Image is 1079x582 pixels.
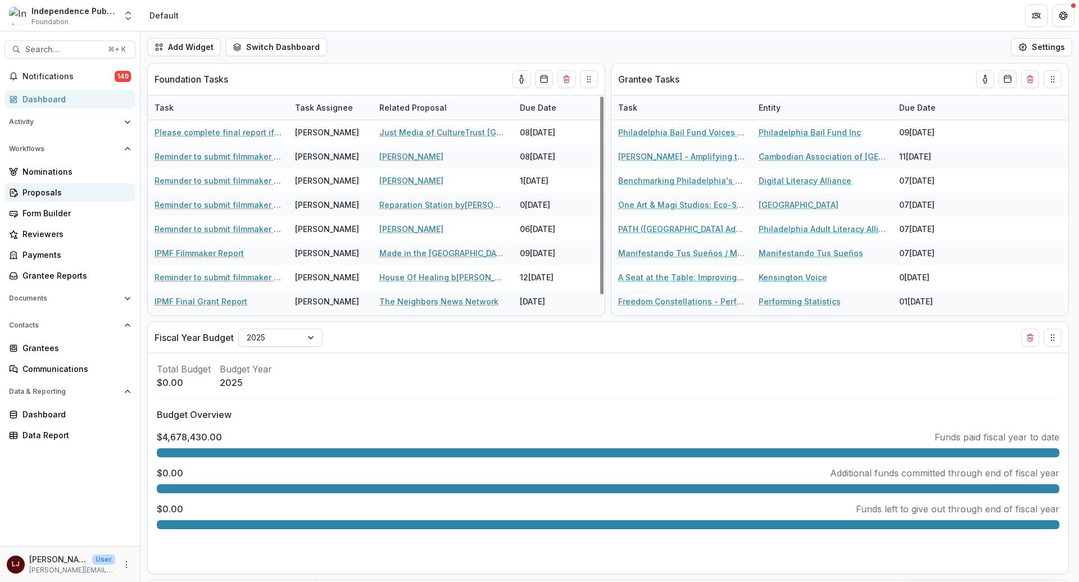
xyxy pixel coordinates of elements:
[611,96,752,120] div: Task
[22,207,126,219] div: Form Builder
[295,223,359,235] div: [PERSON_NAME]
[120,558,133,571] button: More
[295,295,359,307] div: [PERSON_NAME]
[513,96,597,120] div: Due Date
[513,265,597,289] div: 12[DATE]
[22,408,126,420] div: Dashboard
[220,376,272,389] p: 2025
[759,199,838,211] a: [GEOGRAPHIC_DATA]
[9,388,120,395] span: Data & Reporting
[288,96,373,120] div: Task Assignee
[513,241,597,265] div: 09[DATE]
[148,96,288,120] div: Task
[379,223,443,235] a: [PERSON_NAME]
[155,223,282,235] a: Reminder to submit filmmaker report
[752,96,892,120] div: Entity
[4,339,135,357] a: Grantees
[373,102,454,113] div: Related Proposal
[22,342,126,354] div: Grantees
[22,93,126,105] div: Dashboard
[759,247,863,259] a: Manifestando Tus Sueños
[4,204,135,222] a: Form Builder
[892,96,977,120] div: Due Date
[120,4,136,27] button: Open entity switcher
[155,151,282,162] a: Reminder to submit filmmaker report
[31,17,69,27] span: Foundation
[4,140,135,158] button: Open Workflows
[157,408,1059,421] p: Budget Overview
[22,72,115,81] span: Notifications
[4,113,135,131] button: Open Activity
[4,225,135,243] a: Reviewers
[379,175,443,187] a: [PERSON_NAME]
[25,45,101,54] span: Search...
[892,265,977,289] div: 0[DATE]
[29,565,115,575] p: [PERSON_NAME][EMAIL_ADDRESS][DOMAIN_NAME]
[892,169,977,193] div: 07[DATE]
[373,96,513,120] div: Related Proposal
[295,199,359,211] div: [PERSON_NAME]
[4,183,135,202] a: Proposals
[892,217,977,241] div: 07[DATE]
[157,466,183,480] p: $0.00
[157,376,211,389] p: $0.00
[155,295,247,307] a: IPMF Final Grant Report
[148,102,180,113] div: Task
[4,426,135,444] a: Data Report
[513,217,597,241] div: 06[DATE]
[580,70,598,88] button: Drag
[618,126,745,138] a: Philadelphia Bail Fund Voices of Cash Bail - [GEOGRAPHIC_DATA] Bail Fund
[618,247,745,259] a: Manifestando Tus Sueños / Manifesting your Dreams - Manifestando Tus Sueños
[513,169,597,193] div: 1[DATE]
[618,151,745,162] a: [PERSON_NAME] - Amplifying the Cambodian & Southeast Asian Visibility & Voice - Cambodian Associa...
[379,151,443,162] a: [PERSON_NAME]
[92,554,115,565] p: User
[22,270,126,281] div: Grantee Reports
[4,405,135,424] a: Dashboard
[618,271,745,283] a: A Seat at the Table: Improving Community Wellness Through Communication Equity - Kensington Voice
[31,5,116,17] div: Independence Public Media Foundation
[4,162,135,181] a: Nominations
[379,126,506,138] a: Just Media of CultureTrust [GEOGRAPHIC_DATA]
[830,466,1059,480] p: Additional funds committed through end of fiscal year
[295,271,359,283] div: [PERSON_NAME]
[4,383,135,401] button: Open Data & Reporting
[1021,70,1039,88] button: Delete card
[22,228,126,240] div: Reviewers
[12,561,20,568] div: Lorraine Jabouin
[4,90,135,108] a: Dashboard
[513,144,597,169] div: 08[DATE]
[155,271,282,283] a: Reminder to submit filmmaker report
[1044,70,1062,88] button: Drag
[22,187,126,198] div: Proposals
[155,331,234,344] p: Fiscal Year Budget
[4,316,135,334] button: Open Contacts
[9,321,120,329] span: Contacts
[618,175,745,187] a: Benchmarking Philadelphia's Digital Connectivity and Access - Digital Literacy Alliance
[9,145,120,153] span: Workflows
[295,151,359,162] div: [PERSON_NAME]
[892,241,977,265] div: 07[DATE]
[618,295,745,307] a: Freedom Constellations - Performing Statistics
[535,70,553,88] button: Calendar
[1052,4,1075,27] button: Get Help
[4,40,135,58] button: Search...
[379,271,506,283] a: House Of Healing b[PERSON_NAME]
[892,102,942,113] div: Due Date
[147,38,221,56] button: Add Widget
[220,362,272,376] p: Budget Year
[759,223,886,235] a: Philadelphia Adult Literacy Alliance
[157,502,183,516] p: $0.00
[4,266,135,285] a: Grantee Reports
[4,360,135,378] a: Communications
[892,193,977,217] div: 07[DATE]
[513,70,531,88] button: toggle-assigned-to-me
[513,193,597,217] div: 0[DATE]
[379,247,506,259] a: Made in the [GEOGRAPHIC_DATA] (Feature Documentary)
[513,120,597,144] div: 08[DATE]
[999,70,1017,88] button: Calendar
[115,71,131,82] span: 149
